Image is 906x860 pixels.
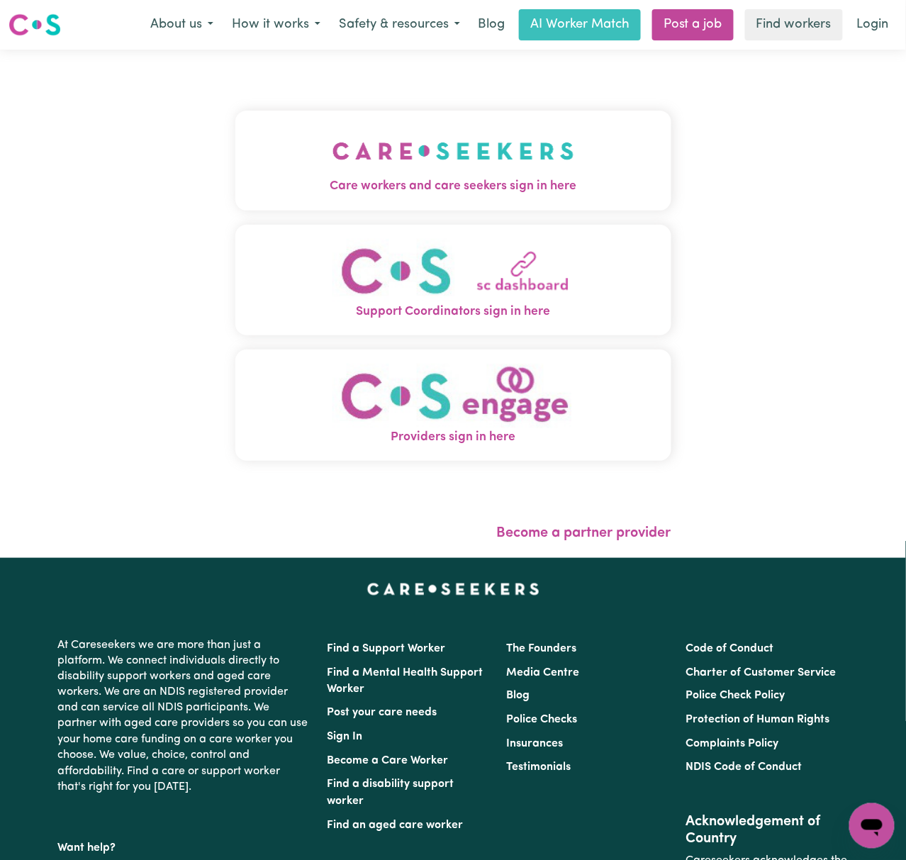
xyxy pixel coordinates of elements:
[849,803,895,849] iframe: Button to launch messaging window
[469,9,513,40] a: Blog
[506,667,579,678] a: Media Centre
[235,177,671,196] span: Care workers and care seekers sign in here
[57,835,310,856] p: Want help?
[849,9,897,40] a: Login
[235,303,671,321] span: Support Coordinators sign in here
[519,9,641,40] a: AI Worker Match
[330,10,469,40] button: Safety & resources
[57,632,310,802] p: At Careseekers we are more than just a platform. We connect individuals directly to disability su...
[506,762,571,774] a: Testimonials
[367,583,539,595] a: Careseekers home page
[9,12,61,38] img: Careseekers logo
[686,814,849,848] h2: Acknowledgement of Country
[235,350,671,461] button: Providers sign in here
[506,691,530,702] a: Blog
[686,691,785,702] a: Police Check Policy
[506,643,576,654] a: The Founders
[327,708,437,719] a: Post your care needs
[686,715,830,726] a: Protection of Human Rights
[327,779,454,808] a: Find a disability support worker
[327,667,483,696] a: Find a Mental Health Support Worker
[686,667,837,678] a: Charter of Customer Service
[223,10,330,40] button: How it works
[327,756,448,767] a: Become a Care Worker
[686,762,802,774] a: NDIS Code of Conduct
[141,10,223,40] button: About us
[235,111,671,210] button: Care workers and care seekers sign in here
[745,9,843,40] a: Find workers
[235,225,671,336] button: Support Coordinators sign in here
[327,643,445,654] a: Find a Support Worker
[506,715,577,726] a: Police Checks
[9,9,61,41] a: Careseekers logo
[506,739,563,750] a: Insurances
[327,732,362,743] a: Sign In
[497,526,671,540] a: Become a partner provider
[327,820,463,832] a: Find an aged care worker
[686,643,774,654] a: Code of Conduct
[686,739,779,750] a: Complaints Policy
[652,9,734,40] a: Post a job
[235,428,671,447] span: Providers sign in here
